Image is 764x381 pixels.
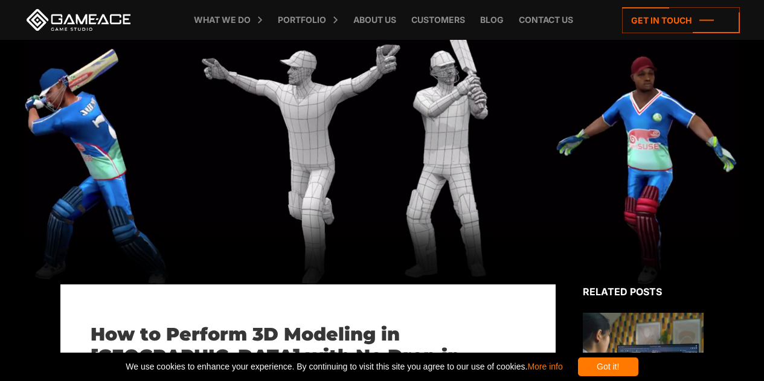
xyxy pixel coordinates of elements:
[578,357,638,376] div: Got it!
[583,284,704,299] div: Related posts
[527,362,562,371] a: More info
[126,357,562,376] span: We use cookies to enhance your experience. By continuing to visit this site you agree to our use ...
[622,7,740,33] a: Get in touch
